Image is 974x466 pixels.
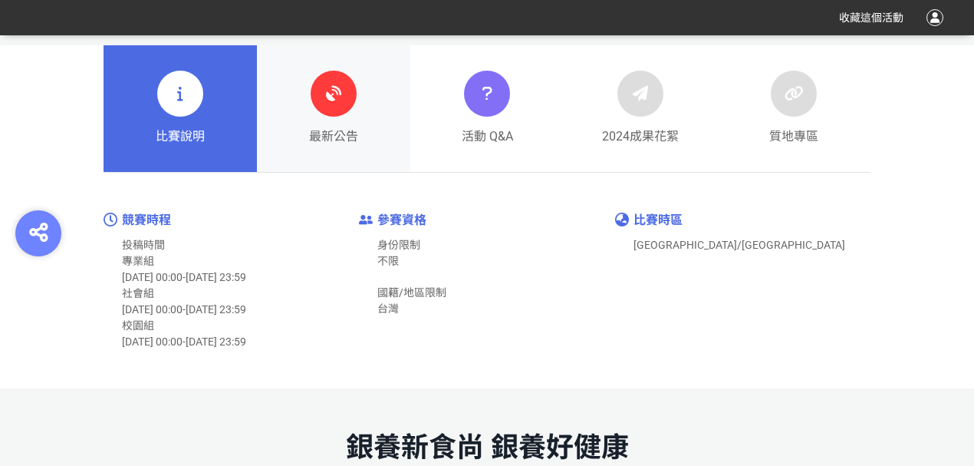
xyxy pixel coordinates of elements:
[462,127,513,146] span: 活動 Q&A
[186,271,246,283] span: [DATE] 23:59
[186,335,246,348] span: [DATE] 23:59
[410,45,564,173] a: 活動 Q&A
[122,239,165,251] span: 投稿時間
[769,127,818,146] span: 質地專區
[346,431,629,464] strong: 銀養新食尚 銀養好健康
[602,127,679,146] span: 2024成果花絮
[839,12,903,24] span: 收藏這個活動
[615,213,629,226] img: icon-timezone.9e564b4.png
[359,215,373,225] img: icon-enter-limit.61bcfae.png
[717,45,870,173] a: 質地專區
[122,335,183,348] span: [DATE] 00:00
[104,213,117,226] img: icon-time.04e13fc.png
[122,287,154,299] span: 社會組
[257,45,410,173] a: 最新公告
[377,255,399,267] span: 不限
[377,239,420,251] span: 身份限制
[122,271,183,283] span: [DATE] 00:00
[186,303,246,316] span: [DATE] 23:59
[377,213,426,227] span: 參賽資格
[183,303,186,316] span: -
[377,286,446,299] span: 國籍/地區限制
[633,239,845,251] span: [GEOGRAPHIC_DATA]/[GEOGRAPHIC_DATA]
[377,302,399,315] span: 台灣
[183,335,186,348] span: -
[564,45,717,173] a: 2024成果花絮
[122,255,154,267] span: 專業組
[122,319,154,332] span: 校園組
[122,213,171,227] span: 競賽時程
[122,303,183,316] span: [DATE] 00:00
[183,271,186,283] span: -
[104,45,257,173] a: 比賽說明
[156,127,205,146] span: 比賽說明
[309,127,358,146] span: 最新公告
[633,213,683,227] span: 比賽時區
